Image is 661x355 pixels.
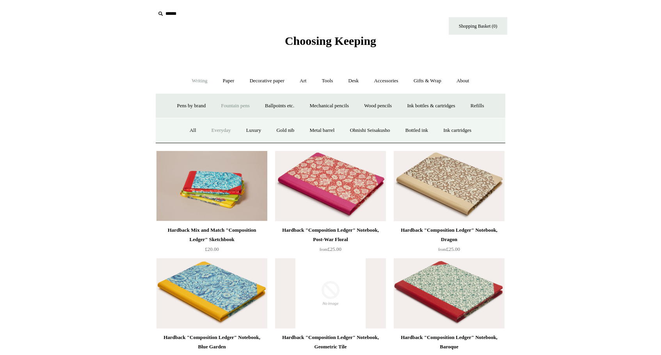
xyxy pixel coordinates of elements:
[183,120,203,141] a: All
[275,151,386,221] a: Hardback "Composition Ledger" Notebook, Post-War Floral Hardback "Composition Ledger" Notebook, P...
[275,225,386,257] a: Hardback "Composition Ledger" Notebook, Post-War Floral from£25.00
[185,71,215,91] a: Writing
[156,225,267,257] a: Hardback Mix and Match "Composition Ledger" Sketchbook £20.00
[293,71,313,91] a: Art
[205,246,219,252] span: £20.00
[396,225,503,244] div: Hardback "Composition Ledger" Notebook, Dragon
[277,225,384,244] div: Hardback "Composition Ledger" Notebook, Post-War Floral
[258,96,301,116] a: Ballpoints etc.
[341,71,366,91] a: Desk
[302,96,356,116] a: Mechanical pencils
[398,120,435,141] a: Bottled ink
[436,120,478,141] a: Ink cartridges
[204,120,238,141] a: Everyday
[320,247,327,252] span: from
[269,120,301,141] a: Gold nib
[449,17,507,35] a: Shopping Basket (0)
[285,34,376,47] span: Choosing Keeping
[394,225,505,257] a: Hardback "Composition Ledger" Notebook, Dragon from£25.00
[156,258,267,328] a: Hardback "Composition Ledger" Notebook, Blue Garden Hardback "Composition Ledger" Notebook, Blue ...
[158,225,265,244] div: Hardback Mix and Match "Composition Ledger" Sketchbook
[367,71,405,91] a: Accessories
[214,96,256,116] a: Fountain pens
[303,120,342,141] a: Metal barrel
[320,246,341,252] span: £25.00
[450,71,476,91] a: About
[239,120,268,141] a: Luxury
[243,71,291,91] a: Decorative paper
[156,151,267,221] img: Hardback Mix and Match "Composition Ledger" Sketchbook
[277,333,384,351] div: Hardback "Composition Ledger" Notebook, Geometric Tile
[275,151,386,221] img: Hardback "Composition Ledger" Notebook, Post-War Floral
[394,258,505,328] a: Hardback "Composition Ledger" Notebook, Baroque Hardback "Composition Ledger" Notebook, Baroque
[156,258,267,328] img: Hardback "Composition Ledger" Notebook, Blue Garden
[396,333,503,351] div: Hardback "Composition Ledger" Notebook, Baroque
[400,96,462,116] a: Ink bottles & cartridges
[343,120,397,141] a: Ohnishi Seisakusho
[285,41,376,46] a: Choosing Keeping
[464,96,491,116] a: Refills
[170,96,213,116] a: Pens by brand
[394,151,505,221] a: Hardback "Composition Ledger" Notebook, Dragon Hardback "Composition Ledger" Notebook, Dragon
[158,333,265,351] div: Hardback "Composition Ledger" Notebook, Blue Garden
[394,151,505,221] img: Hardback "Composition Ledger" Notebook, Dragon
[394,258,505,328] img: Hardback "Composition Ledger" Notebook, Baroque
[315,71,340,91] a: Tools
[216,71,242,91] a: Paper
[407,71,448,91] a: Gifts & Wrap
[357,96,399,116] a: Wood pencils
[156,151,267,221] a: Hardback Mix and Match "Composition Ledger" Sketchbook Hardback Mix and Match "Composition Ledger...
[438,247,446,252] span: from
[275,258,386,328] img: no-image-2048-a2addb12_grande.gif
[438,246,460,252] span: £25.00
